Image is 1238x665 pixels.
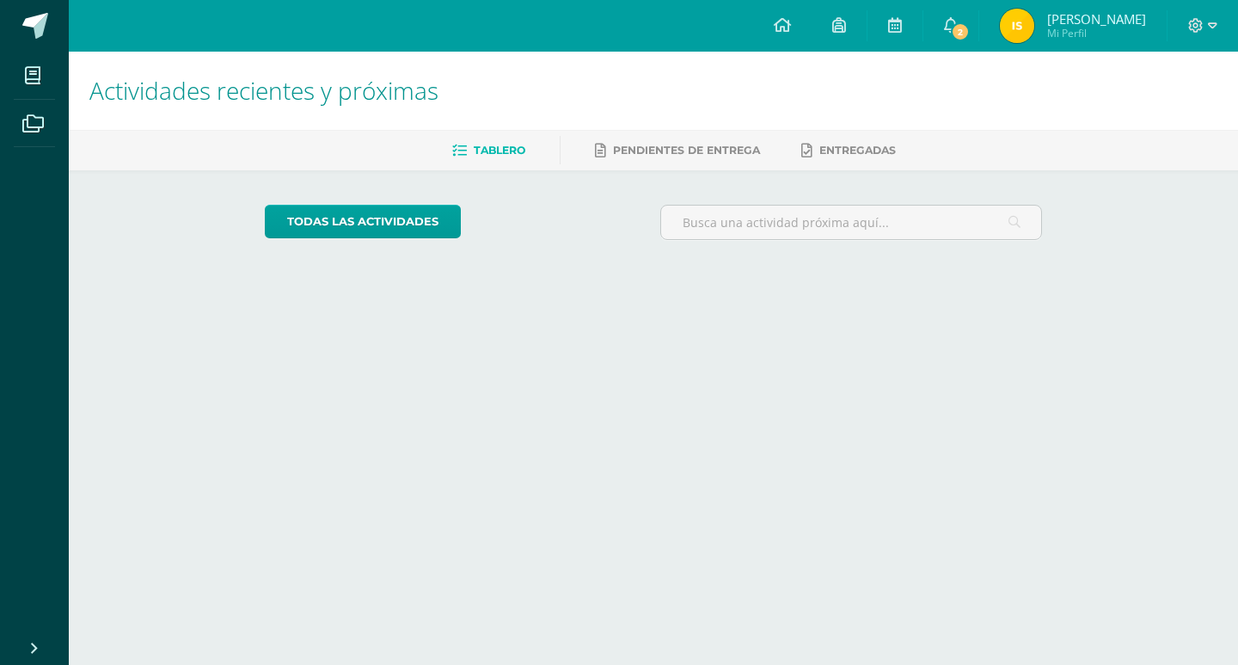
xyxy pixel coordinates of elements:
span: Mi Perfil [1047,26,1146,40]
span: Entregadas [819,144,896,157]
a: todas las Actividades [265,205,461,238]
input: Busca una actividad próxima aquí... [661,206,1042,239]
a: Tablero [452,137,525,164]
span: Pendientes de entrega [613,144,760,157]
a: Pendientes de entrega [595,137,760,164]
span: 2 [951,22,970,41]
span: [PERSON_NAME] [1047,10,1146,28]
span: Actividades recientes y próximas [89,74,438,107]
img: 32e897becca04bb5575bbfcffd4ad5ee.png [1000,9,1034,43]
span: Tablero [474,144,525,157]
a: Entregadas [801,137,896,164]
